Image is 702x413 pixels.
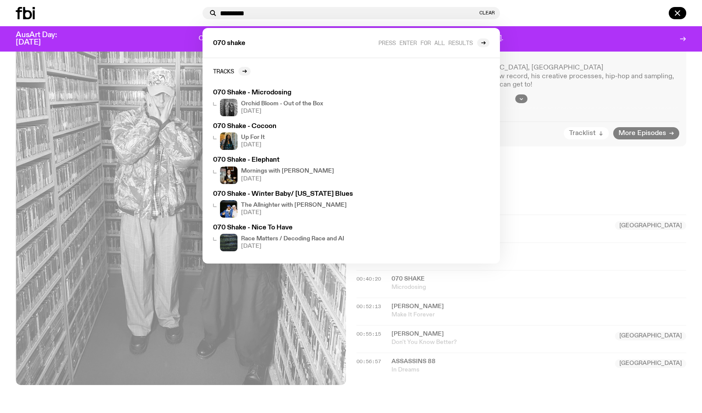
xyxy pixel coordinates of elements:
[213,191,374,198] h3: 070 Shake - Winter Baby/ [US_STATE] Blues
[210,187,377,221] a: 070 Shake - Winter Baby/ [US_STATE] BluesThe Allnighter with [PERSON_NAME][DATE]
[213,40,245,47] span: 070 shake
[378,38,489,47] a: Press enter for all results
[213,123,374,130] h3: 070 Shake - Cocoon
[220,99,237,116] img: Matt Do & Orchid Bloom
[210,86,377,120] a: 070 Shake - MicrodosingMatt Do & Orchid BloomOrchid Bloom - Out of the Box[DATE]
[213,68,234,74] h2: Tracks
[241,176,334,182] span: [DATE]
[241,243,344,249] span: [DATE]
[241,210,347,215] span: [DATE]
[16,31,72,46] h3: AusArt Day: [DATE]
[220,132,237,150] img: Ify - a Brown Skin girl with black braided twists, looking up to the side with her tongue stickin...
[479,10,495,15] button: Clear
[241,142,265,148] span: [DATE]
[241,108,323,114] span: [DATE]
[241,135,265,140] h4: Up For It
[213,225,374,231] h3: 070 Shake - Nice To Have
[241,101,323,107] h4: Orchid Bloom - Out of the Box
[241,168,334,174] h4: Mornings with [PERSON_NAME]
[199,35,503,43] p: One day. One community. One frequency worth fighting for. Donate to support [DOMAIN_NAME].
[378,39,473,46] span: Press enter for all results
[210,221,377,255] a: 070 Shake - Nice To HaveRace Matters / Decoding Race and AI[DATE]
[241,202,347,208] h4: The Allnighter with [PERSON_NAME]
[213,90,374,96] h3: 070 Shake - Microdosing
[213,67,251,76] a: Tracks
[241,236,344,242] h4: Race Matters / Decoding Race and AI
[220,167,237,184] img: Sam blankly stares at the camera, brightly lit by a camera flash wearing a hat collared shirt and...
[210,153,377,187] a: 070 Shake - ElephantSam blankly stares at the camera, brightly lit by a camera flash wearing a ha...
[213,157,374,163] h3: 070 Shake - Elephant
[210,120,377,153] a: 070 Shake - CocoonIfy - a Brown Skin girl with black braided twists, looking up to the side with ...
